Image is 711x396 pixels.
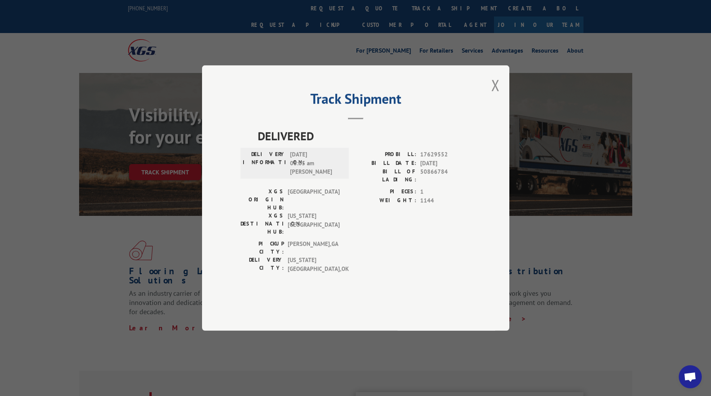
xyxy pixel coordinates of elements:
span: [DATE] 08:05 am [PERSON_NAME] [290,150,342,176]
label: PICKUP CITY: [240,240,284,256]
span: DELIVERED [258,127,471,144]
label: XGS DESTINATION HUB: [240,212,284,236]
label: DELIVERY INFORMATION: [243,150,286,176]
h2: Track Shipment [240,93,471,108]
span: 1144 [420,196,471,205]
label: XGS ORIGIN HUB: [240,187,284,212]
label: BILL OF LADING: [356,167,416,184]
span: 1 [420,187,471,196]
span: [PERSON_NAME] , GA [288,240,340,256]
span: [DATE] [420,159,471,168]
span: [US_STATE][GEOGRAPHIC_DATA] , OK [288,256,340,273]
button: Close modal [491,75,500,95]
label: PROBILL: [356,150,416,159]
label: WEIGHT: [356,196,416,205]
span: [US_STATE][GEOGRAPHIC_DATA] [288,212,340,236]
label: BILL DATE: [356,159,416,168]
span: 50866784 [420,167,471,184]
label: DELIVERY CITY: [240,256,284,273]
div: Open chat [679,365,702,388]
label: PIECES: [356,187,416,196]
span: 17629552 [420,150,471,159]
span: [GEOGRAPHIC_DATA] [288,187,340,212]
